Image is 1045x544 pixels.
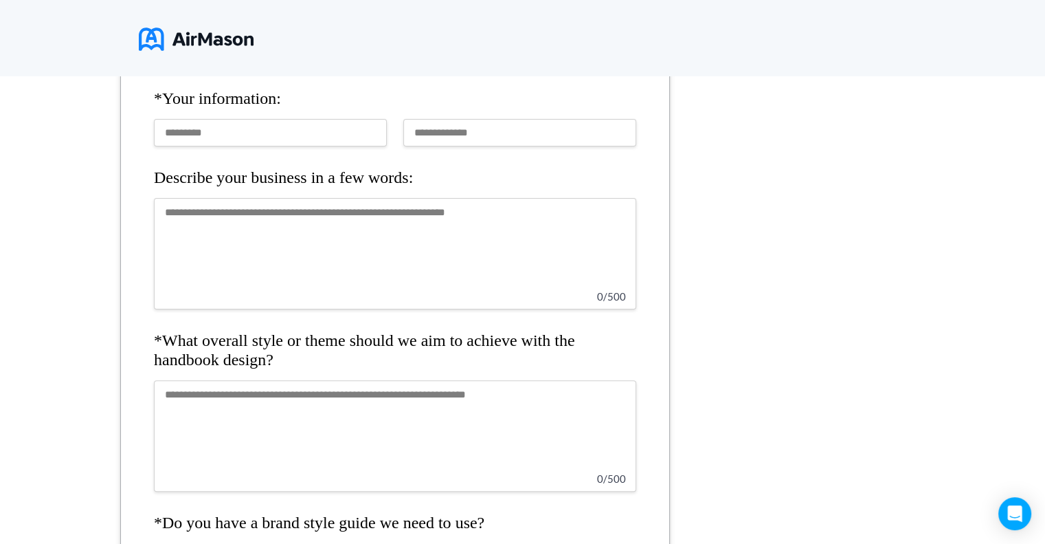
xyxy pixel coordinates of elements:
div: Open Intercom Messenger [998,497,1031,530]
h4: *Do you have a brand style guide we need to use? [154,514,636,533]
h4: *Your information: [154,89,636,109]
span: 0 / 500 [597,472,626,485]
img: logo [139,22,254,56]
h4: *What overall style or theme should we aim to achieve with the handbook design? [154,331,636,369]
h4: Describe your business in a few words: [154,168,636,188]
span: 0 / 500 [597,290,626,303]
